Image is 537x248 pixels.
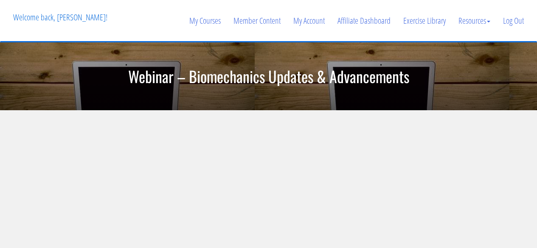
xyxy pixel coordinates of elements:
[331,0,397,41] a: Affiliate Dashboard
[497,0,530,41] a: Log Out
[227,0,287,41] a: Member Content
[183,0,227,41] a: My Courses
[287,0,331,41] a: My Account
[7,0,114,34] p: Welcome back, [PERSON_NAME]!
[452,0,497,41] a: Resources
[397,0,452,41] a: Exercise Library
